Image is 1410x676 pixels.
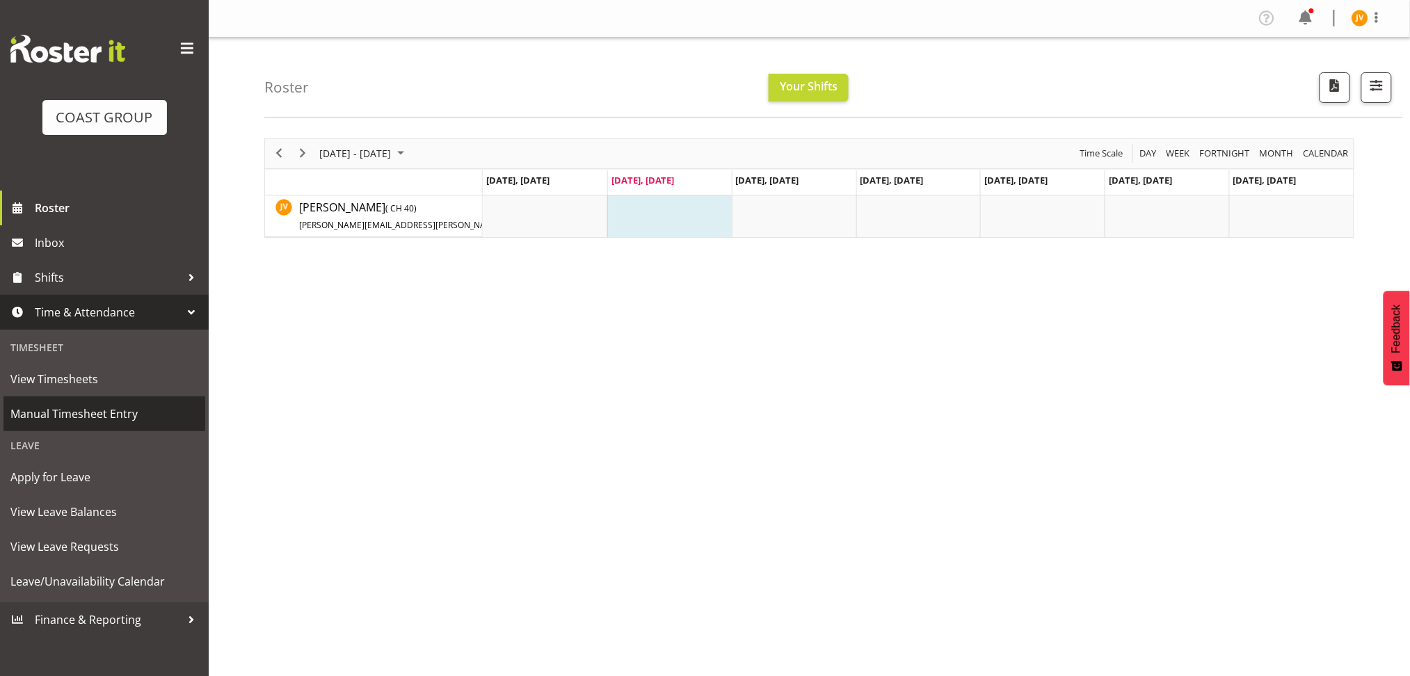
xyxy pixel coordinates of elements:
a: Manual Timesheet Entry [3,396,205,431]
span: Week [1165,145,1192,162]
span: View Leave Balances [10,501,198,522]
a: Leave/Unavailability Calendar [3,564,205,599]
img: Rosterit website logo [10,35,125,63]
span: ( CH 40) [385,202,417,214]
div: Timesheet [3,333,205,362]
button: Filter Shifts [1361,72,1392,103]
button: Timeline Day [1138,145,1160,162]
span: calendar [1302,145,1350,162]
span: Roster [35,198,202,218]
span: Leave/Unavailability Calendar [10,571,198,592]
div: next period [291,139,314,168]
div: Timeline Week of August 19, 2025 [264,138,1354,238]
a: View Leave Requests [3,529,205,564]
span: [DATE], [DATE] [736,174,799,186]
span: [PERSON_NAME] [299,200,624,232]
div: previous period [267,139,291,168]
h4: Roster [264,79,309,95]
button: Time Scale [1078,145,1126,162]
span: [DATE] - [DATE] [318,145,392,162]
span: Time & Attendance [35,302,181,323]
span: Apply for Leave [10,467,198,488]
span: [PERSON_NAME][EMAIL_ADDRESS][PERSON_NAME][DOMAIN_NAME] [299,219,568,231]
span: Your Shifts [780,79,838,94]
span: Day [1139,145,1158,162]
a: Apply for Leave [3,460,205,494]
button: Fortnight [1198,145,1253,162]
span: Shifts [35,267,181,288]
button: Your Shifts [769,74,849,102]
button: Previous [270,145,289,162]
img: jorgelina-villar11067.jpg [1352,10,1368,26]
span: [DATE], [DATE] [1233,174,1297,186]
span: Feedback [1391,305,1403,353]
div: August 18 - 24, 2025 [314,139,412,168]
button: Next [294,145,312,162]
span: [DATE], [DATE] [611,174,675,186]
span: Finance & Reporting [35,609,181,630]
span: Manual Timesheet Entry [10,403,198,424]
button: Download a PDF of the roster according to the set date range. [1320,72,1350,103]
button: Month [1301,145,1352,162]
span: View Leave Requests [10,536,198,557]
span: [DATE], [DATE] [1109,174,1172,186]
button: Timeline Week [1164,145,1193,162]
span: [DATE], [DATE] [984,174,1048,186]
div: Leave [3,431,205,460]
span: Fortnight [1199,145,1251,162]
span: View Timesheets [10,369,198,389]
span: Inbox [35,232,202,253]
button: Timeline Month [1258,145,1297,162]
button: Feedback - Show survey [1384,291,1410,385]
td: Jorgelina Villar resource [265,195,483,237]
table: Timeline Week of August 19, 2025 [483,195,1354,237]
span: [DATE], [DATE] [486,174,550,186]
span: [DATE], [DATE] [860,174,924,186]
span: Time Scale [1079,145,1125,162]
button: August 2025 [317,145,410,162]
a: View Timesheets [3,362,205,396]
span: Month [1258,145,1295,162]
div: COAST GROUP [56,107,153,128]
a: [PERSON_NAME](CH 40)[PERSON_NAME][EMAIL_ADDRESS][PERSON_NAME][DOMAIN_NAME] [299,199,624,232]
a: View Leave Balances [3,494,205,529]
